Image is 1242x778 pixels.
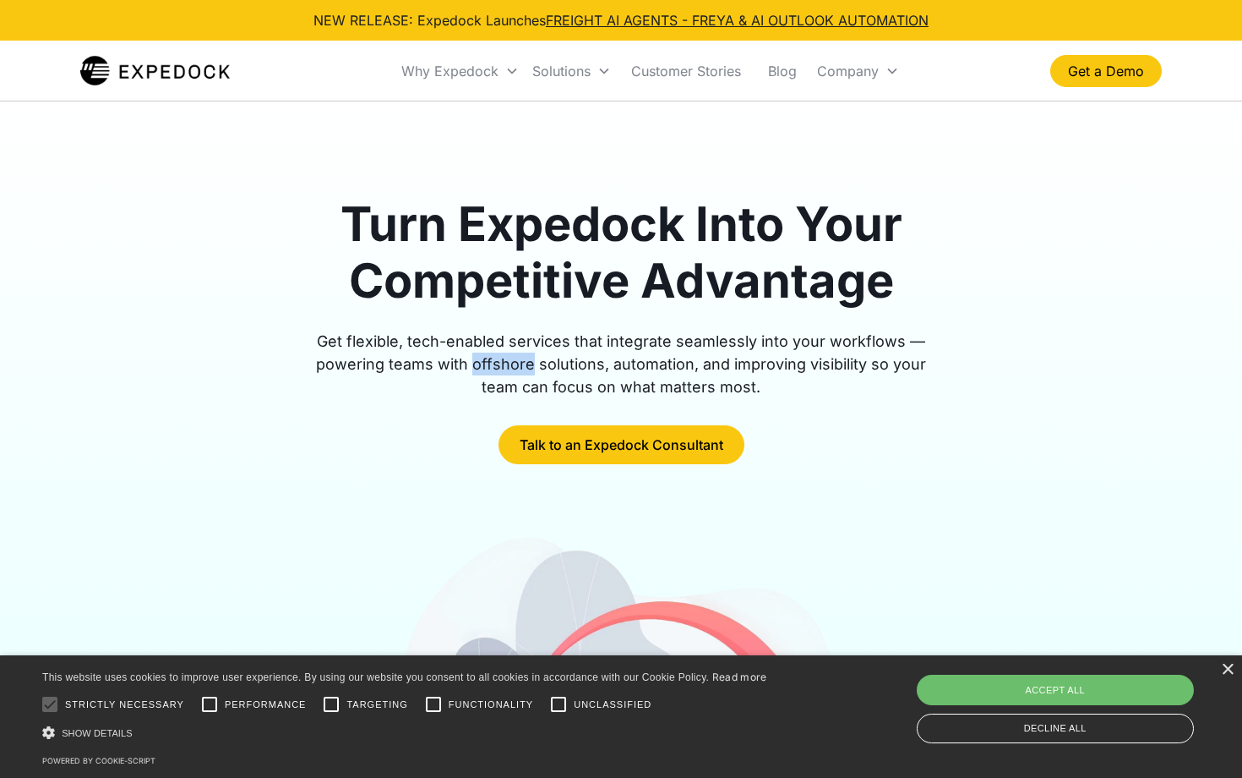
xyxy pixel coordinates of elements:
div: Solutions [532,63,591,79]
div: NEW RELEASE: Expedock Launches [313,10,929,30]
span: Performance [225,698,307,712]
a: Blog [754,42,810,100]
div: Accept all [917,675,1195,705]
span: Functionality [449,698,533,712]
img: Expedock Logo [80,54,230,88]
div: Decline all [917,714,1195,743]
a: Powered by cookie-script [42,756,155,765]
div: Why Expedock [395,42,526,100]
span: Unclassified [574,698,651,712]
a: Customer Stories [618,42,754,100]
div: Why Expedock [401,63,498,79]
div: Solutions [526,42,618,100]
span: Targeting [346,698,407,712]
a: Get a Demo [1050,55,1162,87]
a: Read more [712,671,767,683]
div: Company [817,63,879,79]
a: home [80,54,230,88]
iframe: Chat Widget [952,595,1242,778]
span: This website uses cookies to improve user experience. By using our website you consent to all coo... [42,671,709,683]
span: Strictly necessary [65,698,184,712]
div: Company [810,42,906,100]
div: Show details [42,724,767,742]
h1: Turn Expedock Into Your Competitive Advantage [297,196,945,310]
div: Get flexible, tech-enabled services that integrate seamlessly into your workflows — powering team... [297,330,945,398]
a: FREIGHT AI AGENTS - FREYA & AI OUTLOOK AUTOMATION [546,12,929,29]
a: Talk to an Expedock Consultant [498,425,744,464]
span: Show details [62,728,133,738]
